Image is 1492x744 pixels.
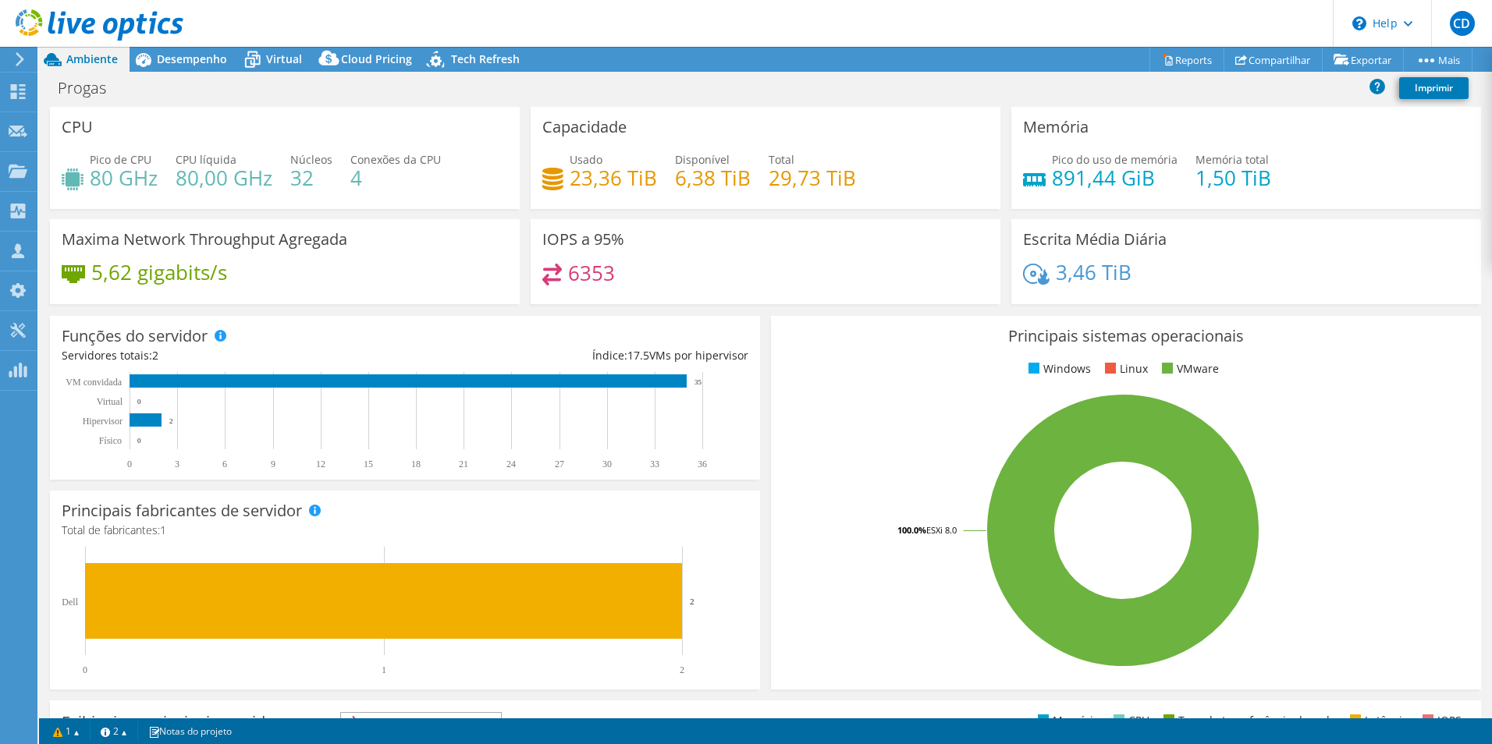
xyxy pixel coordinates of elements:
text: Virtual [97,396,123,407]
tspan: Físico [99,435,122,446]
span: CPU líquida [176,152,236,167]
h4: 4 [350,169,441,186]
text: 12 [316,459,325,469]
tspan: 100.0% [897,524,926,536]
h4: 6353 [568,264,615,282]
text: 3 [175,459,179,469]
h4: 891,44 GiB [1052,169,1178,186]
text: 0 [137,398,141,406]
h3: Memória [1023,119,1089,136]
text: 2 [680,664,684,675]
h3: Maxima Network Throughput Agregada [62,231,347,248]
h3: Principais sistemas operacionais [783,328,1469,345]
text: 36 [698,459,707,469]
text: 27 [555,459,564,469]
li: Latência [1346,712,1409,729]
span: Pico de CPU [90,152,151,167]
a: Exportar [1322,48,1404,72]
span: Ambiente [66,51,118,66]
h4: 5,62 gigabits/s [91,264,227,281]
span: Disponível [675,152,730,167]
span: Virtual [266,51,302,66]
text: 2 [169,417,173,425]
span: IOPS [341,713,501,732]
a: Mais [1403,48,1472,72]
text: Hipervisor [83,416,123,427]
h4: 1,50 TiB [1195,169,1271,186]
span: Total [769,152,794,167]
h4: 3,46 TiB [1056,264,1131,281]
li: Linux [1101,360,1148,377]
li: Taxa de transferência de rede [1160,712,1336,729]
h4: 6,38 TiB [675,169,751,186]
span: Desempenho [157,51,227,66]
span: Usado [570,152,602,167]
span: 17.5 [627,348,649,363]
a: Reports [1149,48,1224,72]
a: 2 [90,721,138,741]
span: CD [1450,11,1475,36]
li: Windows [1025,360,1091,377]
span: 1 [160,523,166,537]
text: Dell [62,597,78,608]
span: Memória total [1195,152,1269,167]
h4: 32 [290,169,332,186]
text: 9 [271,459,275,469]
span: Pico do uso de memória [1052,152,1178,167]
a: Imprimir [1399,77,1469,99]
a: 1 [42,721,91,741]
li: VMware [1158,360,1219,377]
h3: Principais fabricantes de servidor [62,502,302,519]
text: 33 [650,459,659,469]
span: Núcleos [290,152,332,167]
span: Tech Refresh [451,51,520,66]
tspan: ESXi 8.0 [926,524,957,536]
span: Cloud Pricing [341,51,412,66]
a: Compartilhar [1224,48,1323,72]
text: 15 [364,459,373,469]
a: Notas do projeto [137,721,243,741]
text: 35 [694,378,702,386]
h4: 80 GHz [90,169,158,186]
h1: Progas [51,80,130,97]
h4: Total de fabricantes: [62,522,748,539]
text: 6 [222,459,227,469]
li: IOPS [1419,712,1462,729]
h4: 29,73 TiB [769,169,856,186]
li: Memória [1034,712,1099,729]
text: 21 [459,459,468,469]
div: Servidores totais: [62,347,405,364]
text: 0 [83,664,87,675]
h4: 80,00 GHz [176,169,272,186]
text: 2 [690,597,694,606]
text: VM convidada [66,377,122,388]
span: 2 [152,348,158,363]
div: Índice: VMs por hipervisor [405,347,748,364]
h3: IOPS a 95% [542,231,624,248]
span: Conexões da CPU [350,152,441,167]
h3: CPU [62,119,93,136]
text: 18 [411,459,421,469]
text: 0 [127,459,132,469]
text: 30 [602,459,612,469]
text: 0 [137,437,141,445]
h3: Capacidade [542,119,627,136]
h3: Funções do servidor [62,328,208,345]
h3: Escrita Média Diária [1023,231,1167,248]
text: 24 [506,459,516,469]
svg: \n [1352,16,1366,30]
h4: 23,36 TiB [570,169,657,186]
li: CPU [1110,712,1149,729]
text: 1 [382,664,386,675]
